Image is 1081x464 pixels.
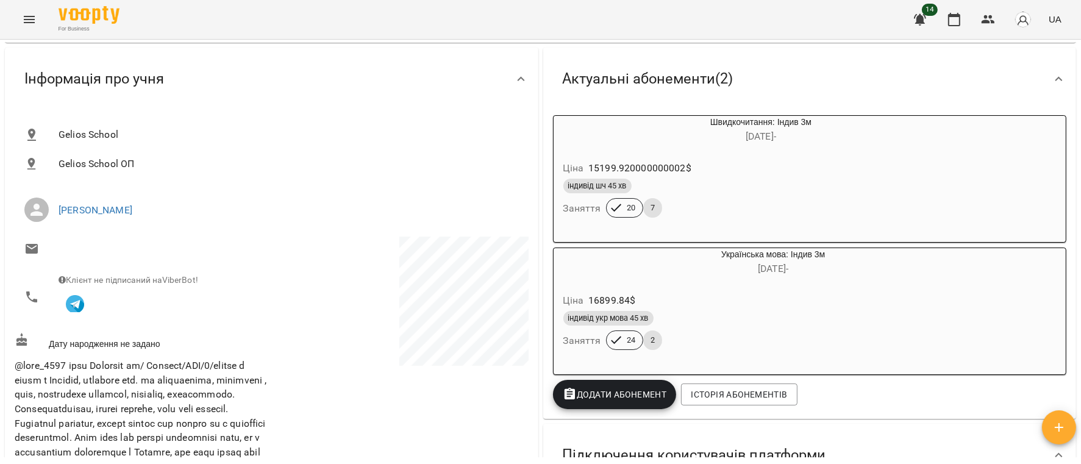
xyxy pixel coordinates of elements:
[554,248,612,277] div: Українська мова: Індив 3м
[59,287,91,319] button: Клієнт підписаний на VooptyBot
[563,180,632,191] span: індивід шч 45 хв
[643,202,662,213] span: 7
[619,202,643,213] span: 20
[612,116,910,145] div: Швидкочитання: Індив 3м
[59,157,519,171] span: Gelios School ОП
[563,200,601,217] h6: Заняття
[553,380,677,409] button: Додати Абонемент
[24,70,164,88] span: Інформація про учня
[59,275,198,285] span: Клієнт не підписаний на ViberBot!
[5,48,538,110] div: Інформація про учня
[554,116,612,145] div: Швидкочитання: Індив 3м
[563,292,584,309] h6: Ціна
[59,25,120,33] span: For Business
[554,116,910,232] button: Швидкочитання: Індив 3м[DATE]- Ціна15199.920000000002$індивід шч 45 хвЗаняття207
[1015,11,1032,28] img: avatar_s.png
[12,330,271,353] div: Дату народження не задано
[59,204,132,216] a: [PERSON_NAME]
[563,387,667,402] span: Додати Абонемент
[619,335,643,346] span: 24
[643,335,662,346] span: 2
[1044,8,1066,30] button: UA
[1049,13,1061,26] span: UA
[563,313,654,324] span: індивід укр мова 45 хв
[681,384,797,405] button: Історія абонементів
[612,248,935,277] div: Українська мова: Індив 3м
[588,293,635,308] p: 16899.84 $
[563,70,733,88] span: Актуальні абонементи ( 2 )
[746,130,776,142] span: [DATE] -
[922,4,938,16] span: 14
[59,127,519,142] span: Gelios School
[691,387,787,402] span: Історія абонементів
[15,5,44,34] button: Menu
[66,295,84,313] img: Telegram
[563,332,601,349] h6: Заняття
[543,48,1077,110] div: Актуальні абонементи(2)
[563,160,584,177] h6: Ціна
[59,6,120,24] img: Voopty Logo
[554,248,935,365] button: Українська мова: Індив 3м[DATE]- Ціна16899.84$індивід укр мова 45 хвЗаняття242
[758,263,788,274] span: [DATE] -
[588,161,691,176] p: 15199.920000000002 $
